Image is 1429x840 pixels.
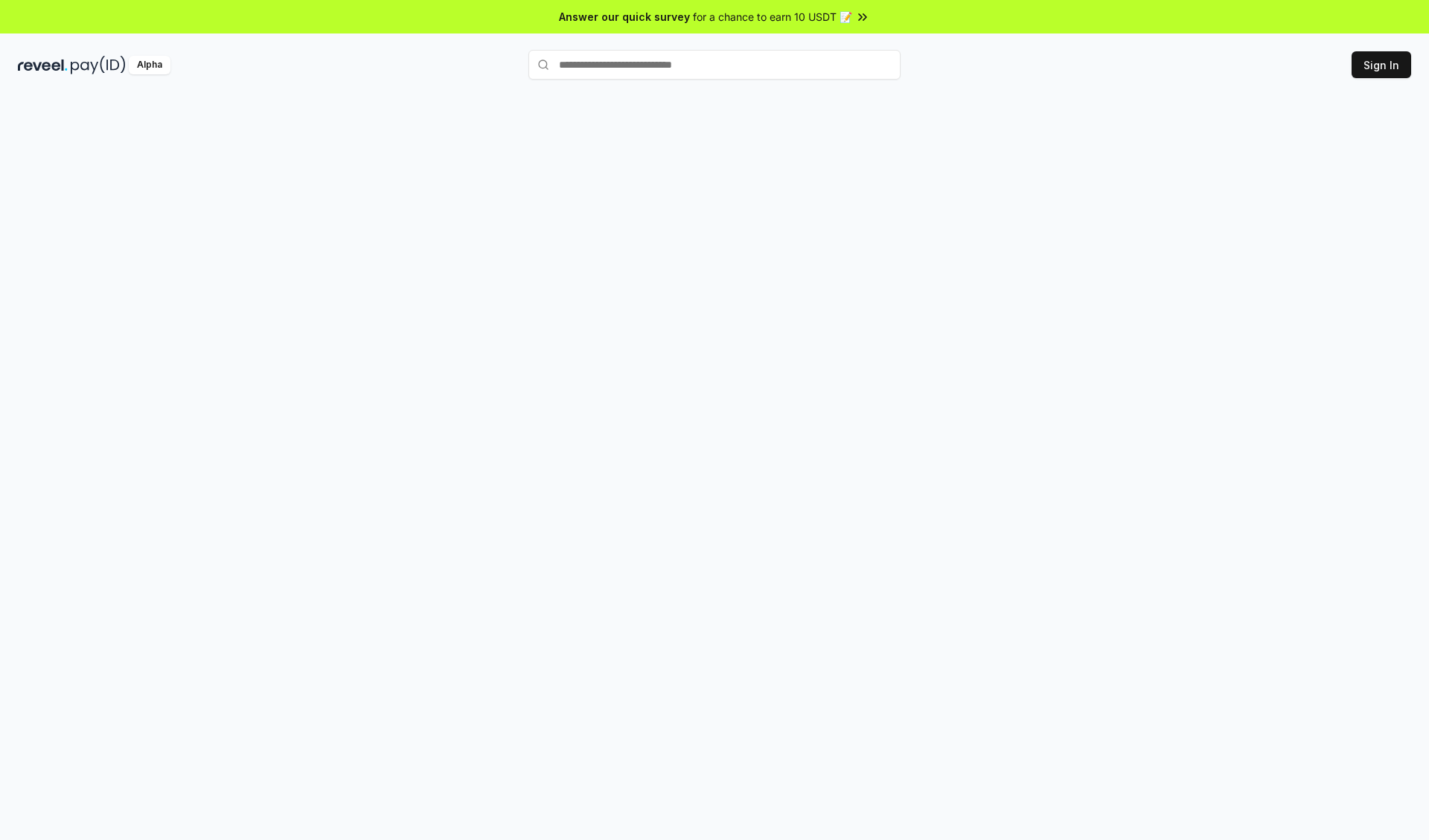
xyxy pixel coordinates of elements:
img: reveel_dark [18,56,68,74]
button: Sign In [1352,51,1411,78]
div: Alpha [129,56,170,74]
img: pay_id [71,56,126,74]
span: for a chance to earn 10 USDT 📝 [693,9,852,25]
span: Answer our quick survey [559,9,690,25]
